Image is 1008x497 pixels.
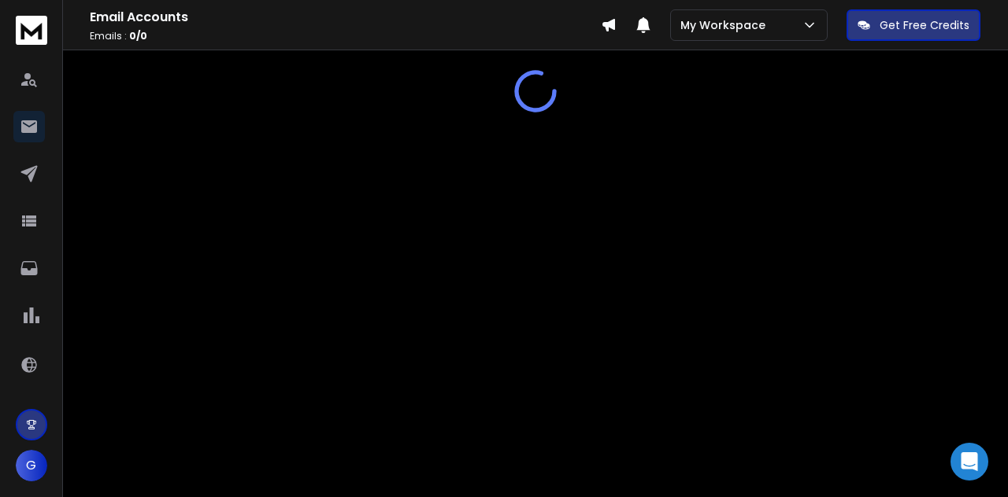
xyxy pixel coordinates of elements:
[16,450,47,481] button: G
[847,9,980,41] button: Get Free Credits
[680,17,772,33] p: My Workspace
[951,443,988,480] div: Open Intercom Messenger
[16,16,47,45] img: logo
[90,8,601,27] h1: Email Accounts
[90,30,601,42] p: Emails :
[880,17,969,33] p: Get Free Credits
[129,29,147,42] span: 0 / 0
